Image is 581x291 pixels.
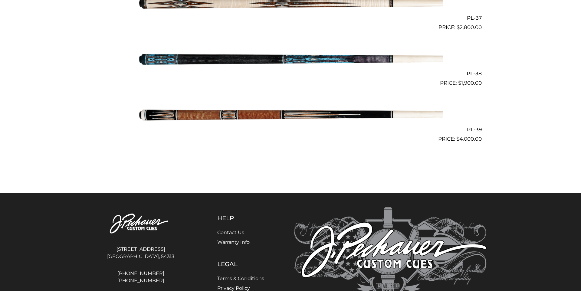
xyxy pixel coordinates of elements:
a: PL-39 $4,000.00 [99,90,482,143]
span: $ [456,136,459,142]
a: [PHONE_NUMBER] [94,277,187,284]
a: Terms & Conditions [217,276,264,281]
bdi: 2,800.00 [457,24,482,30]
a: Contact Us [217,230,244,235]
a: Warranty Info [217,239,250,245]
h2: PL-39 [99,124,482,135]
a: Privacy Policy [217,285,250,291]
span: $ [458,80,461,86]
img: PL-38 [138,34,443,85]
a: PL-38 $1,900.00 [99,34,482,87]
h2: PL-37 [99,12,482,23]
h5: Legal [217,260,264,268]
a: [PHONE_NUMBER] [94,270,187,277]
span: $ [457,24,460,30]
h5: Help [217,214,264,222]
address: [STREET_ADDRESS] [GEOGRAPHIC_DATA], 54313 [94,243,187,263]
img: PL-39 [138,90,443,140]
bdi: 1,900.00 [458,80,482,86]
h2: PL-38 [99,68,482,79]
img: Pechauer Custom Cues [94,207,187,241]
bdi: 4,000.00 [456,136,482,142]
